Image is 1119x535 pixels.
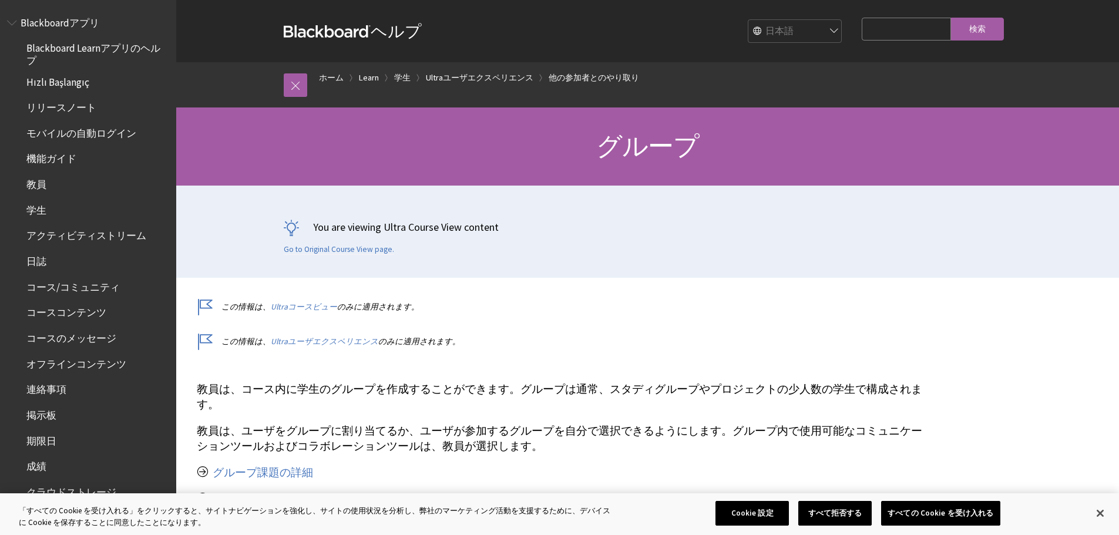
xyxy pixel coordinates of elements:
select: Site Language Selector [748,20,842,43]
span: Hızlı Başlangıç [26,72,89,88]
button: すべての Cookie を受け入れる [881,501,1000,526]
a: Learn [359,70,379,85]
span: 日誌 [26,251,46,267]
span: 教員 [26,174,46,190]
span: クラウドストレージ [26,482,116,498]
span: 期限日 [26,431,56,447]
a: Go to Original Course View page. [284,244,394,255]
span: 連絡事項 [26,380,66,396]
span: モバイルの自動ログイン [26,123,136,139]
span: コースコンテンツ [26,303,106,319]
span: 成績 [26,457,46,473]
span: コースのメッセージ [26,328,116,344]
button: Cookie 設定 [715,501,789,526]
span: アクティビティストリーム [26,226,146,242]
a: 学生 [394,70,411,85]
strong: Blackboard [284,25,371,38]
p: You are viewing Ultra Course View content [284,220,1012,234]
a: 他の参加者とのやり取り [549,70,639,85]
input: 検索 [951,18,1004,41]
p: 教員は、コース内に学生のグループを作成することができます。グループは通常、スタディグループやプロジェクトの少人数の学生で構成されます。 [197,382,925,412]
p: この情報は、 のみに適用されます。 [197,336,925,347]
span: グループ [596,130,700,162]
a: Ultraユーザエクスペリエンス [426,70,533,85]
p: この情報は、 のみに適用されます。 [197,301,925,312]
a: グループ掲示板の詳細 [213,492,324,506]
span: 掲示板 [26,405,56,421]
a: Ultraコースビュー [271,302,337,312]
a: ホーム [319,70,344,85]
button: すべて拒否する [798,501,872,526]
span: 機能ガイド [26,149,76,165]
span: Blackboard Learnアプリのヘルプ [26,39,168,66]
a: Blackboardヘルプ [284,21,422,42]
p: 教員は、ユーザをグループに割り当てるか、ユーザが参加するグループを自分で選択できるようにします。グループ内で使用可能なコミュニケーションツールおよびコラボレーションツールは、教員が選択します。 [197,423,925,454]
span: コース/コミュニティ [26,277,120,293]
span: オフラインコンテンツ [26,354,126,370]
span: 学生 [26,200,46,216]
span: Blackboardアプリ [21,13,99,29]
span: リリースノート [26,97,96,113]
a: Ultraユーザエクスペリエンス [271,337,378,346]
div: 「すべての Cookie を受け入れる」をクリックすると、サイトナビゲーションを強化し、サイトの使用状況を分析し、弊社のマーケティング活動を支援するために、デバイスに Cookie を保存するこ... [19,505,616,528]
button: 閉じる [1087,500,1113,526]
a: グループ課題の詳細 [213,466,313,480]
